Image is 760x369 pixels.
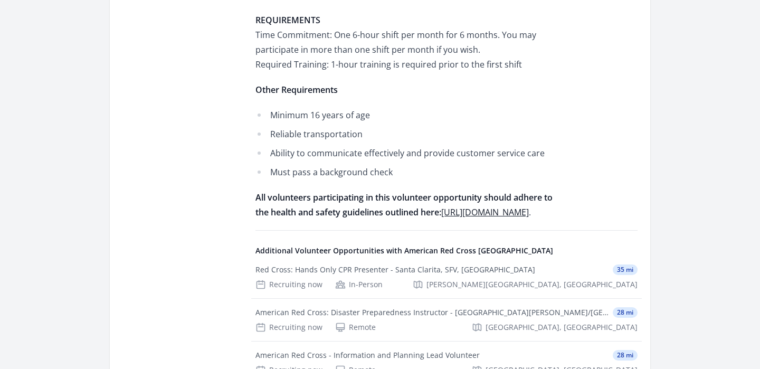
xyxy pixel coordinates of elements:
[613,350,638,361] span: 28 mi
[251,256,642,298] a: Red Cross: Hands Only CPR Presenter - Santa Clarita, SFV, [GEOGRAPHIC_DATA] 35 mi Recruiting now ...
[426,279,638,290] span: [PERSON_NAME][GEOGRAPHIC_DATA], [GEOGRAPHIC_DATA]
[255,127,564,141] li: Reliable transportation
[255,192,553,218] strong: All volunteers participating in this volunteer opportunity should adhere to the health and safety...
[255,322,322,333] div: Recruiting now
[251,299,642,341] a: American Red Cross: Disaster Preparedness Instructor - [GEOGRAPHIC_DATA][PERSON_NAME]/[GEOGRAPHIC...
[255,108,564,122] li: Minimum 16 years of age
[486,322,638,333] span: [GEOGRAPHIC_DATA], [GEOGRAPHIC_DATA]
[255,14,320,26] strong: REQUIREMENTS
[255,190,564,220] p: .
[255,264,535,275] div: Red Cross: Hands Only CPR Presenter - Santa Clarita, SFV, [GEOGRAPHIC_DATA]
[441,206,529,218] a: [URL][DOMAIN_NAME]
[255,146,564,160] li: Ability to communicate effectively and provide customer service care
[335,279,383,290] div: In-Person
[613,307,638,318] span: 28 mi
[613,264,638,275] span: 35 mi
[255,165,564,179] li: Must pass a background check
[255,84,338,96] strong: Other Requirements
[255,350,480,361] div: American Red Cross - Information and Planning Lead Volunteer
[335,322,376,333] div: Remote
[255,279,322,290] div: Recruiting now
[255,307,609,318] div: American Red Cross: Disaster Preparedness Instructor - [GEOGRAPHIC_DATA][PERSON_NAME]/[GEOGRAPHIC...
[255,245,638,256] h4: Additional Volunteer Opportunities with American Red Cross [GEOGRAPHIC_DATA]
